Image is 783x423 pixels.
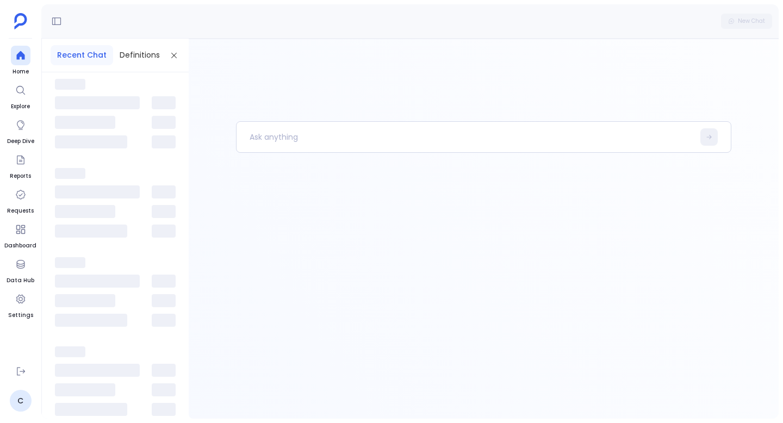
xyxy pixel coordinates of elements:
span: Dashboard [4,241,36,250]
span: Home [11,67,30,76]
span: Data Hub [7,276,34,285]
img: petavue logo [14,13,27,29]
a: Requests [7,185,34,215]
a: Dashboard [4,220,36,250]
span: Explore [11,102,30,111]
span: Requests [7,207,34,215]
span: Deep Dive [7,137,34,146]
a: Deep Dive [7,115,34,146]
a: Settings [8,289,33,320]
span: Reports [10,172,31,181]
a: Home [11,46,30,76]
a: Reports [10,150,31,181]
span: Settings [8,311,33,320]
button: Definitions [113,45,166,65]
button: Recent Chat [51,45,113,65]
a: Explore [11,80,30,111]
a: C [10,390,32,412]
a: Data Hub [7,254,34,285]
